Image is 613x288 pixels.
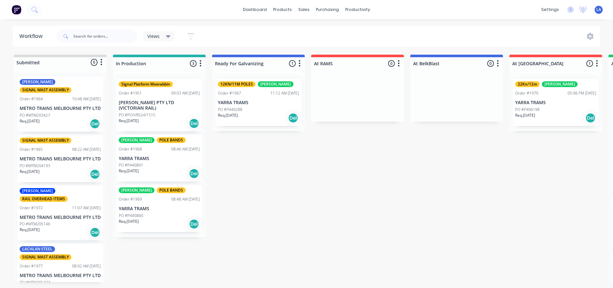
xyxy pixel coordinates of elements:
[72,205,101,211] div: 11:07 AM [DATE]
[20,196,68,202] div: RAIL OVERHEAD ITEMS
[119,219,139,224] p: Req. [DATE]
[119,156,200,161] p: YARRA TRAMS
[72,263,101,269] div: 08:02 AM [DATE]
[20,205,43,211] div: Order #1972
[20,273,101,278] p: METRO TRAINS MELBOURNE PTY LTD
[20,254,71,260] div: SIGNAL MAST ASSEMBLY
[515,100,596,105] p: YARRA TRAMS
[20,118,40,124] p: Req. [DATE]
[20,221,50,227] p: PO #MTM205146
[17,185,103,241] div: [PERSON_NAME]RAIL OVERHEAD ITEMSOrder #197211:07 AM [DATE]METRO TRAINS MELBOURNE PTY LTDPO #MTM20...
[119,206,200,212] p: YARRA TRAMS
[72,147,101,152] div: 08:22 AM [DATE]
[157,137,186,143] div: POLE BANDS
[171,196,200,202] div: 08:48 AM [DATE]
[17,135,103,182] div: SIGNAL MAST ASSEMBLYOrder #196508:22 AM [DATE]METRO TRAINS MELBOURNE PTY LTDPO #MTM204193Req.[DAT...
[20,163,50,169] p: PO #MTM204193
[515,113,535,118] p: Req. [DATE]
[189,219,199,229] div: Del
[596,7,601,13] span: LA
[20,79,55,85] div: [PERSON_NAME]
[119,213,143,219] p: PO #P440860
[90,169,100,179] div: Del
[270,90,299,96] div: 11:12 AM [DATE]
[171,146,200,152] div: 08:46 AM [DATE]
[218,90,241,96] div: Order #1967
[73,30,137,43] input: Search for orders...
[20,87,71,93] div: SIGNAL MAST ASSEMBLY
[218,100,299,105] p: YARRA TRAMS
[218,81,255,87] div: 12KN/11M POLES
[515,90,538,96] div: Order #1970
[585,113,596,123] div: Del
[116,185,202,232] div: [PERSON_NAME]POLE BANDSOrder #196908:48 AM [DATE]YARRA TRAMSPO #P440860Req.[DATE]Del
[119,196,142,202] div: Order #1969
[19,32,46,40] div: Workflow
[20,156,101,162] p: METRO TRAINS MELBOURNE PTY LTD
[119,168,139,174] p: Req. [DATE]
[20,169,40,175] p: Req. [DATE]
[119,81,173,87] div: Signal Platform Moorabbin
[116,79,202,131] div: Signal Platform MoorabbinOrder #195109:03 AM [DATE][PERSON_NAME] PTY LTD (VICTORIAN RAIL)PO #PO/V...
[20,215,101,220] p: METRO TRAINS MELBOURNE PTY LTD
[90,227,100,238] div: Del
[20,96,43,102] div: Order #1964
[20,227,40,233] p: Req. [DATE]
[119,146,142,152] div: Order #1968
[342,5,373,14] div: productivity
[119,137,154,143] div: [PERSON_NAME]
[218,107,242,113] p: PO #P440288
[542,81,578,87] div: [PERSON_NAME]
[119,112,155,118] p: PO #PO/VRS24/1515
[218,113,238,118] p: Req. [DATE]
[72,96,101,102] div: 10:48 AM [DATE]
[515,81,540,87] div: 22Kn/12m
[270,5,295,14] div: products
[119,118,139,124] p: Req. [DATE]
[189,168,199,179] div: Del
[20,188,55,194] div: [PERSON_NAME]
[157,187,186,193] div: POLE BANDS
[313,5,342,14] div: purchasing
[20,246,55,252] div: LACHLAN STEEL
[20,263,43,269] div: Order #1977
[515,107,540,113] p: PO #P406198
[20,147,43,152] div: Order #1965
[90,119,100,129] div: Del
[258,81,293,87] div: [PERSON_NAME]
[147,33,160,40] span: Views
[12,5,21,14] img: Factory
[288,113,298,123] div: Del
[215,79,302,126] div: 12KN/11M POLES[PERSON_NAME]Order #196711:12 AM [DATE]YARRA TRAMSPO #P440288Req.[DATE]Del
[116,135,202,182] div: [PERSON_NAME]POLE BANDSOrder #196808:46 AM [DATE]YARRA TRAMSPO #P440891Req.[DATE]Del
[513,79,599,126] div: 22Kn/12m[PERSON_NAME]Order #197005:06 PM [DATE]YARRA TRAMSPO #P406198Req.[DATE]Del
[119,90,142,96] div: Order #1951
[20,113,50,118] p: PO #MTM203427
[189,118,199,129] div: Del
[240,5,270,14] a: dashboard
[20,106,101,111] p: METRO TRAINS MELBOURNE PTY LTD
[119,100,200,111] p: [PERSON_NAME] PTY LTD (VICTORIAN RAIL)
[119,162,143,168] p: PO #P440891
[20,138,71,143] div: SIGNAL MAST ASSEMBLY
[171,90,200,96] div: 09:03 AM [DATE]
[119,187,154,193] div: [PERSON_NAME]
[568,90,596,96] div: 05:06 PM [DATE]
[17,76,103,132] div: [PERSON_NAME]SIGNAL MAST ASSEMBLYOrder #196410:48 AM [DATE]METRO TRAINS MELBOURNE PTY LTDPO #MTM2...
[538,5,562,14] div: settings
[20,280,50,285] p: PO #MTM205434
[295,5,313,14] div: sales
